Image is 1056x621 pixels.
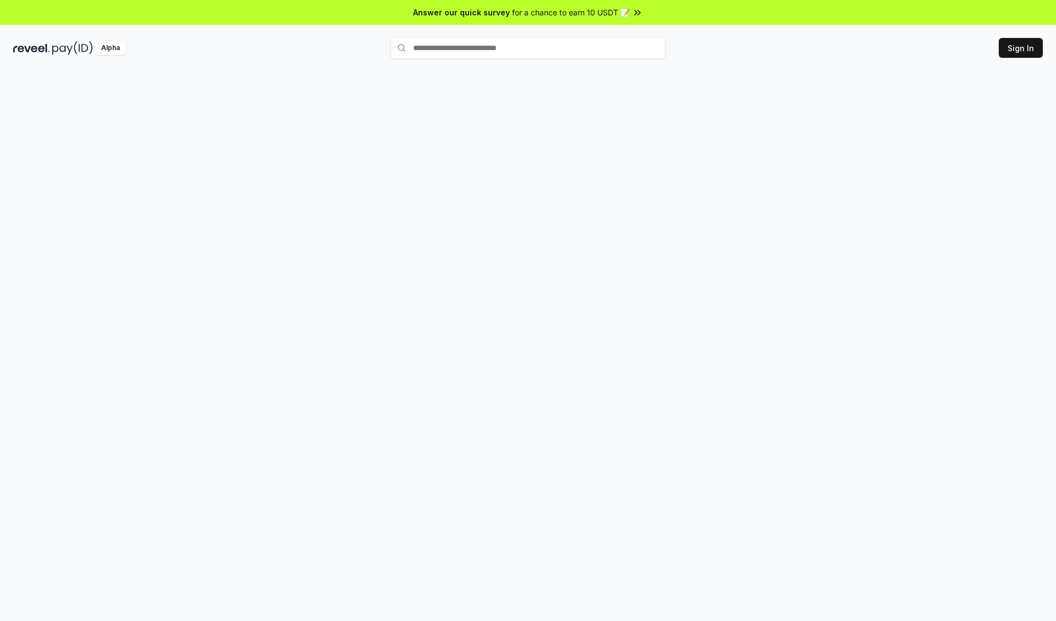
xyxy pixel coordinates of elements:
span: for a chance to earn 10 USDT 📝 [512,7,630,18]
img: pay_id [52,41,93,55]
div: Alpha [95,41,126,55]
button: Sign In [999,38,1043,58]
img: reveel_dark [13,41,50,55]
span: Answer our quick survey [413,7,510,18]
